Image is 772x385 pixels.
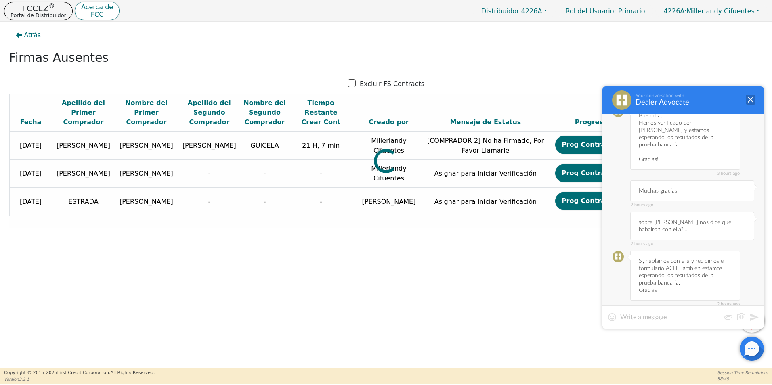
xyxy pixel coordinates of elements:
span: 4226A [481,7,542,15]
button: Acerca deFCC [75,2,120,21]
p: 58:49 [717,376,768,382]
span: Millerlandy Cifuentes [664,7,755,15]
p: Copyright © 2015- 2025 First Credit Corporation. [4,370,155,377]
button: FCCEZ®Portal de Distribuidor [4,2,73,20]
span: All Rights Reserved. [110,370,155,375]
div: sobre [PERSON_NAME] nos dice que habalron con ella?.... [630,212,754,240]
span: Rol del Usuario : [566,7,616,15]
button: Atrás [9,26,48,44]
p: FCC [81,11,113,18]
a: Rol del Usuario: Primario [558,3,653,19]
span: Distribuidor: [481,7,521,15]
p: Excluir FS Contracts [360,79,424,89]
button: 4226A:Millerlandy Cifuentes [655,5,768,17]
h2: Firmas Ausentes [9,50,763,65]
button: Distribuidor:4226A [473,5,556,17]
span: Atrás [24,30,41,40]
span: 4226A: [664,7,687,15]
div: Dealer Advocate [636,98,741,107]
span: 2 hours ago [631,302,740,307]
span: 2 hours ago [631,241,754,246]
div: Sí, hablamos con ella y recibimos el formulario ACH. También estamos esperando los resultados de ... [630,251,740,301]
span: 3 hours ago [631,171,740,176]
p: Portal de Distribuidor [10,13,66,18]
div: Buen dia, Hemos verificado con [PERSON_NAME] y estamos esperando los resultados de la prueba banc... [630,105,740,170]
span: 2 hours ago [631,203,754,207]
p: Session Time Remaining: [717,370,768,376]
div: Muchas gracias. [630,180,754,201]
div: Your conversation with [636,93,741,98]
p: Primario [558,3,653,19]
p: Acerca de [81,4,113,10]
p: Version 3.2.1 [4,376,155,382]
sup: ® [48,2,55,10]
p: FCCEZ [10,4,66,13]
